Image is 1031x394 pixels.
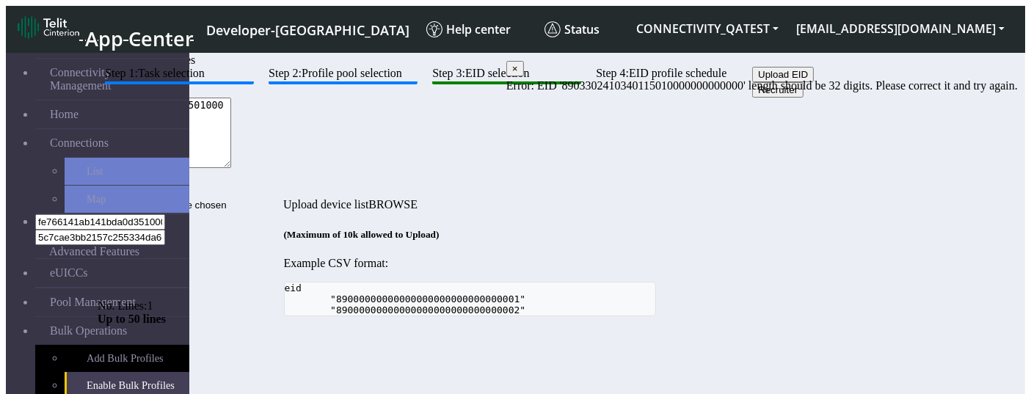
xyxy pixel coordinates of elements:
a: Your current platform instance [205,15,409,43]
a: Status [539,15,627,43]
span: Developer-[GEOGRAPHIC_DATA] [206,21,409,39]
span: Connections [50,136,109,150]
span: List [87,165,103,178]
img: knowledge.svg [426,21,442,37]
a: eUICCs [35,259,189,287]
div: No. Lines: [98,299,842,313]
a: Add Bulk Profiles [65,345,189,372]
a: Home [35,101,189,128]
a: Connections [35,129,189,157]
button: [EMAIL_ADDRESS][DOMAIN_NAME] [787,15,1013,42]
p: Error: EID '8903302410340115010000000000000' length should be 32 digits. Please correct it and tr... [506,79,1018,92]
div: Enable Bulk Profiles [98,54,842,67]
span: Advanced Features [49,245,139,258]
img: logo-telit-cinterion-gw-new.png [18,15,79,39]
span: 1 [147,299,153,312]
a: Connectivity Management [35,59,189,100]
a: App Center [18,12,192,47]
a: List [65,158,189,185]
span: App Center [85,25,194,52]
p: Example CSV format: [284,257,656,270]
a: Bulk Operations [35,317,189,345]
a: Pool Management [35,288,189,316]
img: status.svg [544,21,561,37]
a: Map [65,186,189,213]
span: (Maximum of 10k allowed to Upload) [284,229,440,240]
button: CONNECTIVITY_QATEST [627,15,787,42]
a: Help center [420,15,539,43]
pre: eid "89000000000000000000000000000001" "89000000000000000000000000000002" [284,282,656,316]
span: Map [87,193,106,205]
span: Help center [426,21,511,37]
span: Status [544,21,600,37]
div: Up to 50 lines [98,313,842,326]
label: Upload device list [283,198,418,211]
btn: Step 1: Task selection [105,67,254,84]
btn: Step 3: EID selection [432,67,581,84]
button: Close [506,61,524,76]
span: Bulk Operations [50,324,127,338]
span: × [512,63,518,74]
btn: Step 2: Profile pool selection [269,67,418,84]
